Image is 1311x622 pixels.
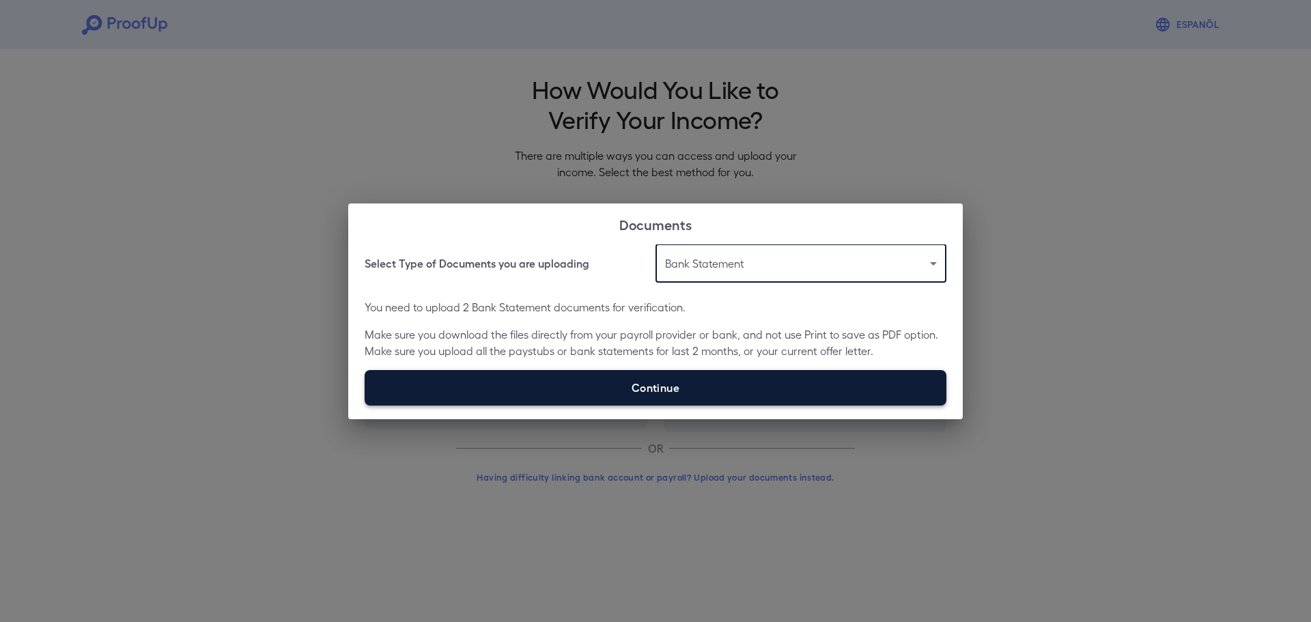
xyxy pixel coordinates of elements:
p: Make sure you download the files directly from your payroll provider or bank, and not use Print t... [365,326,946,359]
p: You need to upload 2 Bank Statement documents for verification. [365,299,946,315]
h6: Select Type of Documents you are uploading [365,255,589,272]
label: Continue [365,370,946,406]
div: Bank Statement [655,244,946,283]
h2: Documents [348,203,963,244]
